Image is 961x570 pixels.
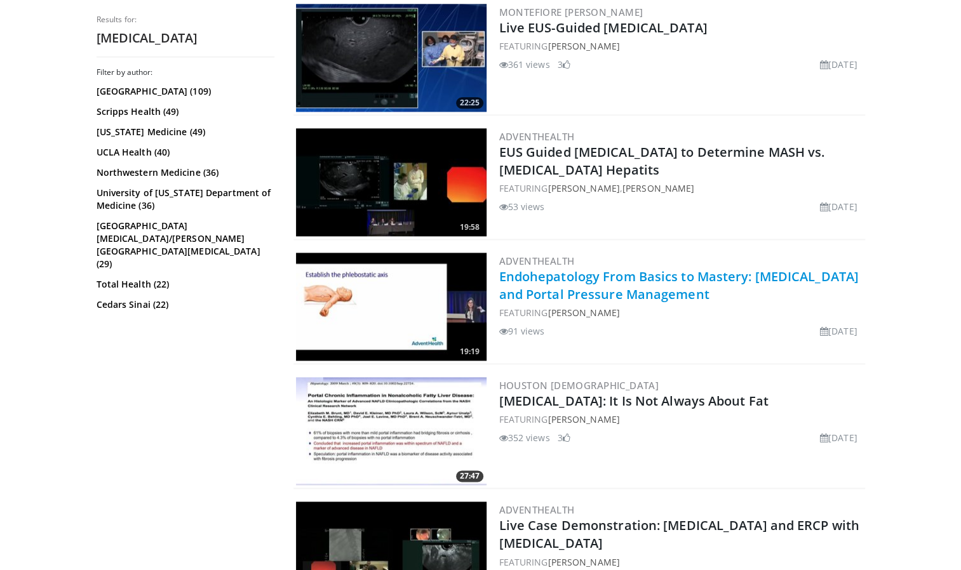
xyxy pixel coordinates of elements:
[97,220,271,270] a: [GEOGRAPHIC_DATA][MEDICAL_DATA]/[PERSON_NAME][GEOGRAPHIC_DATA][MEDICAL_DATA] (29)
[499,503,575,516] a: AdventHealth
[548,555,619,567] a: [PERSON_NAME]
[499,413,863,426] div: FEATURING
[820,431,857,444] li: [DATE]
[296,253,487,361] img: d62e3a83-d684-4375-b5b0-468f6116f8e8.300x170_q85_crop-smart_upscale.jpg
[97,30,274,46] h2: [MEDICAL_DATA]
[820,324,857,338] li: [DATE]
[97,187,271,212] a: University of [US_STATE] Department of Medicine (36)
[97,67,274,77] h3: Filter by author:
[97,278,271,291] a: Total Health (22)
[97,85,271,98] a: [GEOGRAPHIC_DATA] (109)
[499,517,859,552] a: Live Case Demonstration: [MEDICAL_DATA] and ERCP with [MEDICAL_DATA]
[296,4,487,112] img: d5cb5d2a-3243-46ef-9c83-f14b686416f1.300x170_q85_crop-smart_upscale.jpg
[97,166,271,179] a: Northwestern Medicine (36)
[499,6,643,18] a: Montefiore [PERSON_NAME]
[499,555,863,568] div: FEATURING
[296,377,487,485] img: 1f81a48f-be47-429d-a6e4-a0466543da0a.300x170_q85_crop-smart_upscale.jpg
[296,128,487,236] img: fd760cb7-c59a-4761-92af-33dfd63b31c4.300x170_q85_crop-smart_upscale.jpg
[456,222,483,233] span: 19:58
[548,40,619,52] a: [PERSON_NAME]
[296,377,487,485] a: 27:47
[456,97,483,109] span: 22:25
[548,182,619,194] a: [PERSON_NAME]
[548,307,619,319] a: [PERSON_NAME]
[499,324,545,338] li: 91 views
[622,182,694,194] a: [PERSON_NAME]
[456,470,483,482] span: 27:47
[97,105,271,118] a: Scripps Health (49)
[499,431,550,444] li: 352 views
[558,58,570,71] li: 3
[499,143,825,178] a: EUS Guided [MEDICAL_DATA] to Determine MASH vs. [MEDICAL_DATA] Hepatits
[97,15,274,25] p: Results for:
[499,130,575,143] a: AdventHealth
[548,413,619,425] a: [PERSON_NAME]
[499,379,659,392] a: Houston [DEMOGRAPHIC_DATA]
[499,19,708,36] a: Live EUS-Guided [MEDICAL_DATA]
[97,298,271,311] a: Cedars Sinai (22)
[499,392,769,409] a: [MEDICAL_DATA]: It Is Not Always About Fat
[558,431,570,444] li: 3
[499,58,550,71] li: 361 views
[499,255,575,267] a: AdventHealth
[97,126,271,138] a: [US_STATE] Medicine (49)
[456,346,483,357] span: 19:19
[296,4,487,112] a: 22:25
[499,306,863,319] div: FEATURING
[296,128,487,236] a: 19:58
[499,200,545,213] li: 53 views
[499,268,859,303] a: Endohepatology From Basics to Mastery: [MEDICAL_DATA] and Portal Pressure Management
[820,58,857,71] li: [DATE]
[97,146,271,159] a: UCLA Health (40)
[499,39,863,53] div: FEATURING
[499,182,863,195] div: FEATURING ,
[820,200,857,213] li: [DATE]
[296,253,487,361] a: 19:19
